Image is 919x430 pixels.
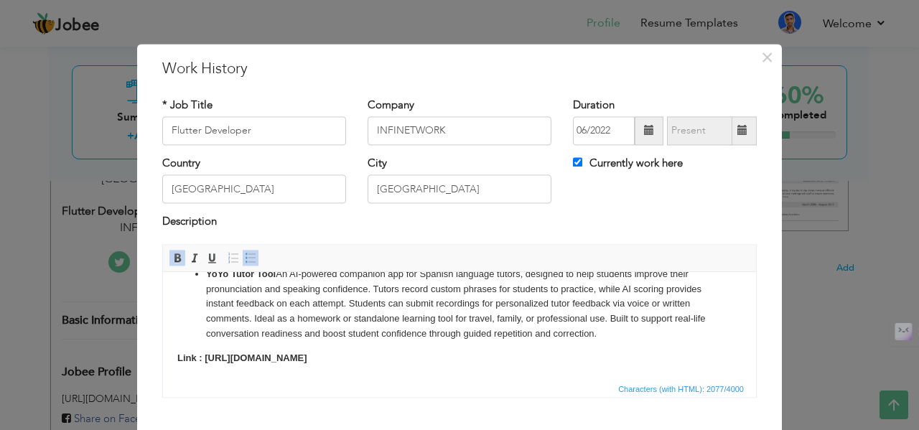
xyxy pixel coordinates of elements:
[225,250,241,266] a: Insert/Remove Numbered List
[163,272,756,380] iframe: Rich Text Editor, workEditor
[573,156,683,171] label: Currently work here
[162,98,213,113] label: * Job Title
[169,250,185,266] a: Bold
[667,116,732,145] input: Present
[14,80,144,91] strong: Link : [URL][DOMAIN_NAME]
[615,383,747,396] span: Characters (with HTML): 2077/4000
[162,156,200,171] label: Country
[755,46,778,69] button: Close
[187,250,202,266] a: Italic
[368,98,414,113] label: Company
[162,58,757,80] h3: Work History
[573,98,615,113] label: Duration
[204,250,220,266] a: Underline
[243,250,258,266] a: Insert/Remove Bulleted List
[573,157,582,167] input: Currently work here
[615,383,748,396] div: Statistics
[368,156,387,171] label: City
[761,45,773,70] span: ×
[573,116,635,145] input: From
[162,215,217,230] label: Description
